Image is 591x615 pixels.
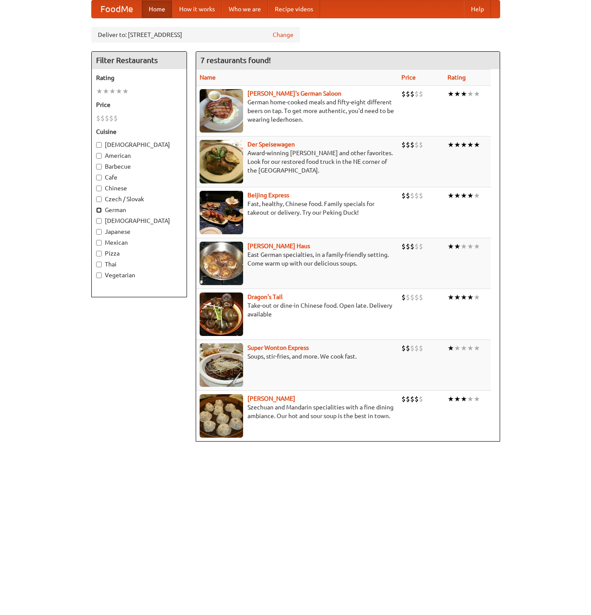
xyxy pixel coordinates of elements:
[454,191,461,200] li: ★
[474,191,480,200] li: ★
[419,293,423,302] li: $
[447,89,454,99] li: ★
[461,242,467,251] li: ★
[467,242,474,251] li: ★
[96,162,182,171] label: Barbecue
[96,151,182,160] label: American
[467,394,474,404] li: ★
[467,191,474,200] li: ★
[109,113,114,123] li: $
[406,293,410,302] li: $
[401,343,406,353] li: $
[268,0,320,18] a: Recipe videos
[96,262,102,267] input: Thai
[414,140,419,150] li: $
[461,89,467,99] li: ★
[96,164,102,170] input: Barbecue
[467,140,474,150] li: ★
[96,86,103,96] li: ★
[447,140,454,150] li: ★
[91,27,300,43] div: Deliver to: [STREET_ADDRESS]
[96,229,102,235] input: Japanese
[96,206,182,214] label: German
[467,89,474,99] li: ★
[273,30,294,39] a: Change
[410,191,414,200] li: $
[454,394,461,404] li: ★
[401,242,406,251] li: $
[96,238,182,247] label: Mexican
[96,173,182,182] label: Cafe
[247,141,295,148] b: Der Speisewagen
[401,293,406,302] li: $
[96,273,102,278] input: Vegetarian
[96,218,102,224] input: [DEMOGRAPHIC_DATA]
[114,113,118,123] li: $
[401,394,406,404] li: $
[200,98,394,124] p: German home-cooked meals and fifty-eight different beers on tap. To get more authentic, you'd nee...
[474,140,480,150] li: ★
[96,142,102,148] input: [DEMOGRAPHIC_DATA]
[247,395,295,402] a: [PERSON_NAME]
[92,52,187,69] h4: Filter Restaurants
[447,293,454,302] li: ★
[454,89,461,99] li: ★
[200,140,243,183] img: speisewagen.jpg
[414,394,419,404] li: $
[200,242,243,285] img: kohlhaus.jpg
[200,403,394,420] p: Szechuan and Mandarin specialities with a fine dining ambiance. Our hot and sour soup is the best...
[447,242,454,251] li: ★
[447,343,454,353] li: ★
[96,113,100,123] li: $
[222,0,268,18] a: Who we are
[406,394,410,404] li: $
[247,90,341,97] a: [PERSON_NAME]'s German Saloon
[454,140,461,150] li: ★
[414,191,419,200] li: $
[467,343,474,353] li: ★
[464,0,491,18] a: Help
[414,242,419,251] li: $
[96,140,182,149] label: [DEMOGRAPHIC_DATA]
[200,89,243,133] img: esthers.jpg
[96,184,182,193] label: Chinese
[96,249,182,258] label: Pizza
[410,89,414,99] li: $
[447,191,454,200] li: ★
[419,343,423,353] li: $
[414,89,419,99] li: $
[419,140,423,150] li: $
[96,175,102,180] input: Cafe
[109,86,116,96] li: ★
[406,140,410,150] li: $
[474,293,480,302] li: ★
[96,240,102,246] input: Mexican
[406,191,410,200] li: $
[401,191,406,200] li: $
[474,242,480,251] li: ★
[406,343,410,353] li: $
[410,343,414,353] li: $
[96,196,102,202] input: Czech / Slovak
[96,195,182,203] label: Czech / Slovak
[406,89,410,99] li: $
[474,89,480,99] li: ★
[447,74,466,81] a: Rating
[406,242,410,251] li: $
[414,293,419,302] li: $
[461,191,467,200] li: ★
[92,0,142,18] a: FoodMe
[401,74,416,81] a: Price
[419,89,423,99] li: $
[247,243,310,249] b: [PERSON_NAME] Haus
[200,56,271,64] ng-pluralize: 7 restaurants found!
[96,207,102,213] input: German
[461,293,467,302] li: ★
[200,250,394,268] p: East German specialties, in a family-friendly setting. Come warm up with our delicious soups.
[200,301,394,319] p: Take-out or dine-in Chinese food. Open late. Delivery available
[247,344,309,351] a: Super Wonton Express
[454,343,461,353] li: ★
[200,394,243,438] img: shandong.jpg
[474,343,480,353] li: ★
